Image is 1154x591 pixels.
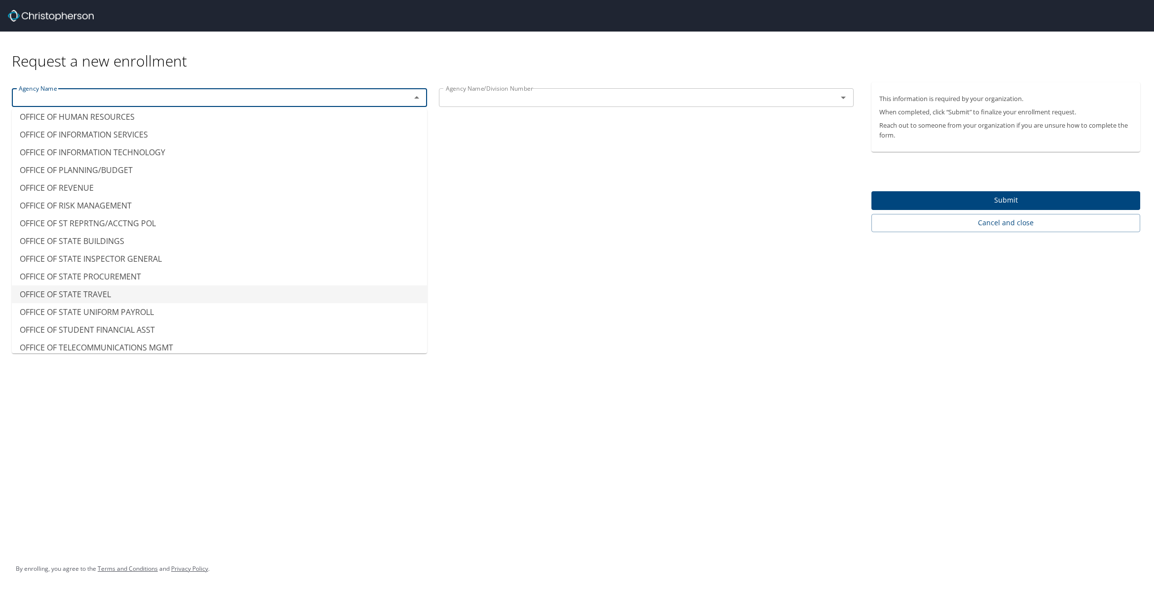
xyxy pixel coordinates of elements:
[12,321,427,339] li: OFFICE OF STUDENT FINANCIAL ASST
[12,32,1148,70] div: Request a new enrollment
[171,564,208,573] a: Privacy Policy
[879,94,1132,104] p: This information is required by your organization.
[16,556,210,581] div: By enrolling, you agree to the and .
[12,268,427,285] li: OFFICE OF STATE PROCUREMENT
[12,214,427,232] li: OFFICE OF ST REPRTNG/ACCTNG POL
[410,91,424,104] button: Close
[836,91,850,104] button: Open
[879,194,1132,207] span: Submit
[12,197,427,214] li: OFFICE OF RISK MANAGEMENT
[12,161,427,179] li: OFFICE OF PLANNING/BUDGET
[98,564,158,573] a: Terms and Conditions
[871,214,1140,232] button: Cancel and close
[12,143,427,161] li: OFFICE OF INFORMATION TECHNOLOGY
[8,10,94,22] img: cbt logo
[12,108,427,126] li: OFFICE OF HUMAN RESOURCES
[871,191,1140,210] button: Submit
[879,107,1132,117] p: When completed, click “Submit” to finalize your enrollment request.
[12,232,427,250] li: OFFICE OF STATE BUILDINGS
[12,303,427,321] li: OFFICE OF STATE UNIFORM PAYROLL
[12,339,427,356] li: OFFICE OF TELECOMMUNICATIONS MGMT
[879,217,1132,229] span: Cancel and close
[879,121,1132,139] p: Reach out to someone from your organization if you are unsure how to complete the form.
[12,126,427,143] li: OFFICE OF INFORMATION SERVICES
[12,285,427,303] li: OFFICE OF STATE TRAVEL
[12,179,427,197] li: OFFICE OF REVENUE
[12,250,427,268] li: OFFICE OF STATE INSPECTOR GENERAL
